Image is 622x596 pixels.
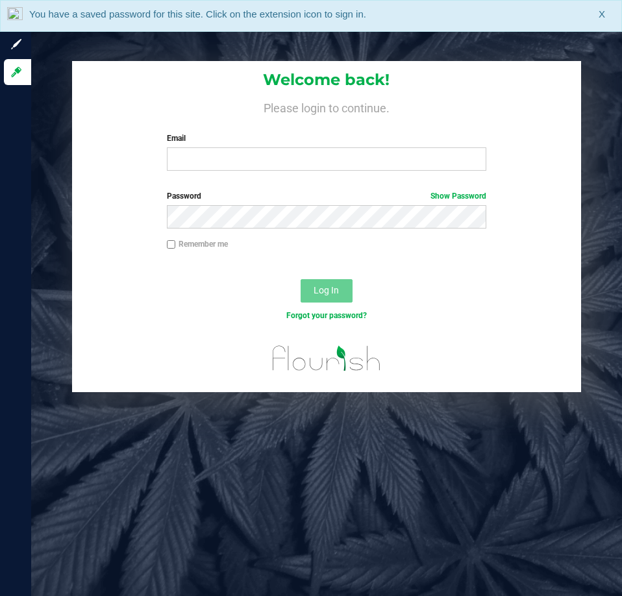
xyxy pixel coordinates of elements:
img: notLoggedInIcon.png [7,7,23,25]
inline-svg: Sign up [10,38,23,51]
label: Email [167,132,486,144]
img: flourish_logo.svg [263,335,390,382]
span: Password [167,192,201,201]
label: Remember me [167,238,228,250]
inline-svg: Log in [10,66,23,79]
a: Show Password [430,192,486,201]
button: Log In [301,279,353,303]
a: Forgot your password? [286,311,367,320]
input: Remember me [167,240,176,249]
h4: Please login to continue. [72,99,580,114]
span: X [599,7,605,22]
h1: Welcome back! [72,71,580,88]
span: Log In [314,285,339,295]
span: You have a saved password for this site. Click on the extension icon to sign in. [29,8,366,19]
